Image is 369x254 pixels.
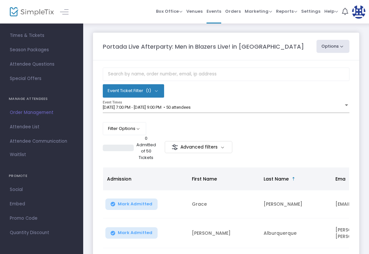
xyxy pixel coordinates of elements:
[10,137,73,146] span: Attendee Communication
[264,176,289,182] span: Last Name
[291,176,296,182] span: Sortable
[103,105,191,110] span: [DATE] 7:00 PM - [DATE] 9:00 PM • 50 attendees
[260,190,331,218] td: [PERSON_NAME]
[324,8,338,14] span: Help
[188,190,260,218] td: Grace
[9,92,74,105] h4: MANAGE ATTENDEES
[146,88,151,93] span: (1)
[10,185,73,194] span: Social
[188,218,260,248] td: [PERSON_NAME]
[105,227,158,239] button: Mark Admitted
[10,151,26,158] span: Waitlist
[245,8,272,14] span: Marketing
[260,218,331,248] td: Alburquerque
[10,214,73,223] span: Promo Code
[107,176,131,182] span: Admission
[103,42,304,51] m-panel-title: Portada Live Afterparty: Men in Blazers Live! in [GEOGRAPHIC_DATA]
[276,8,297,14] span: Reports
[172,144,178,151] img: filter
[103,122,146,135] button: Filter Options
[10,46,73,54] span: Season Packages
[301,3,320,20] span: Settings
[10,108,73,117] span: Order Management
[165,141,232,153] m-button: Advanced filters
[10,123,73,131] span: Attendee List
[136,135,156,161] p: 0 Admitted of 50 Tickets
[192,176,217,182] span: First Name
[10,31,73,40] span: Times & Tickets
[105,198,158,210] button: Mark Admitted
[10,60,73,69] span: Attendee Questions
[335,176,348,182] span: Email
[156,8,182,14] span: Box Office
[207,3,221,20] span: Events
[10,229,73,237] span: Quantity Discount
[118,201,152,207] span: Mark Admitted
[118,230,152,235] span: Mark Admitted
[10,74,73,83] span: Special Offers
[225,3,241,20] span: Orders
[103,84,164,97] button: Event Ticket Filter(1)
[316,40,350,53] button: Options
[10,200,73,208] span: Embed
[186,3,203,20] span: Venues
[103,68,349,81] input: Search by name, order number, email, ip address
[9,169,74,183] h4: PROMOTE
